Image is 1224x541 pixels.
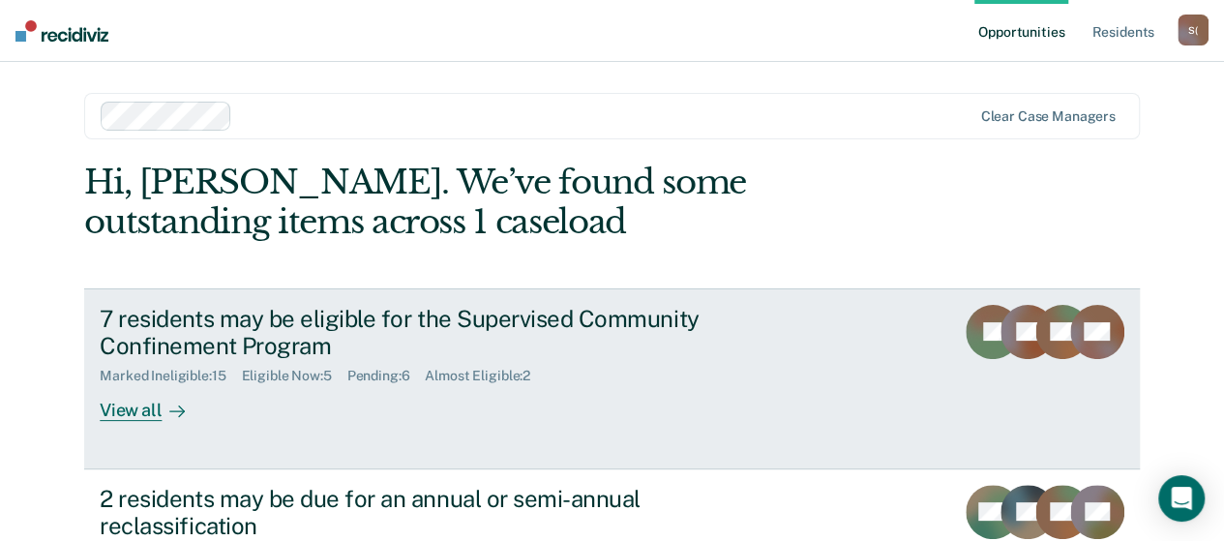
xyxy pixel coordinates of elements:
[1158,475,1205,522] div: Open Intercom Messenger
[100,368,241,384] div: Marked Ineligible : 15
[347,368,426,384] div: Pending : 6
[1178,15,1209,45] div: S (
[84,163,928,242] div: Hi, [PERSON_NAME]. We’ve found some outstanding items across 1 caseload
[100,485,779,541] div: 2 residents may be due for an annual or semi-annual reclassification
[980,108,1115,125] div: Clear case managers
[84,288,1140,469] a: 7 residents may be eligible for the Supervised Community Confinement ProgramMarked Ineligible:15E...
[100,384,208,422] div: View all
[425,368,546,384] div: Almost Eligible : 2
[241,368,346,384] div: Eligible Now : 5
[100,305,779,361] div: 7 residents may be eligible for the Supervised Community Confinement Program
[1178,15,1209,45] button: S(
[15,20,108,42] img: Recidiviz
